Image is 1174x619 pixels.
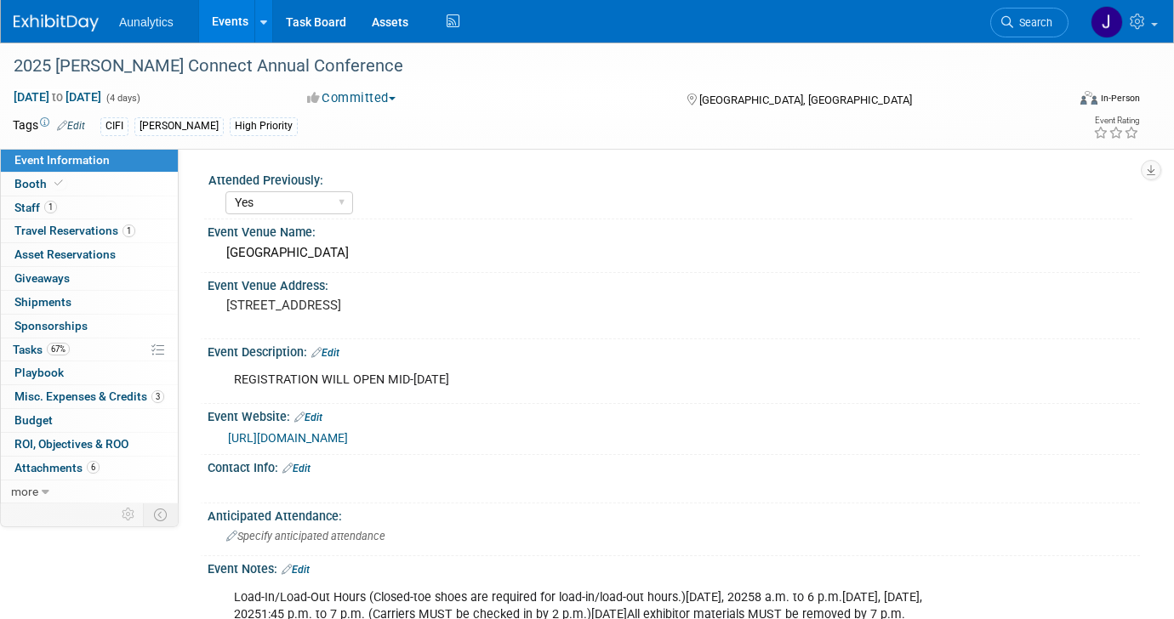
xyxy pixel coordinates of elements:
[13,89,102,105] span: [DATE] [DATE]
[208,556,1140,578] div: Event Notes:
[311,347,339,359] a: Edit
[14,14,99,31] img: ExhibitDay
[1013,16,1052,29] span: Search
[1,196,178,219] a: Staff1
[144,503,179,525] td: Toggle Event Tabs
[301,89,402,107] button: Committed
[54,179,63,188] i: Booth reservation complete
[228,431,348,445] a: [URL][DOMAIN_NAME]
[222,363,959,397] div: REGISTRATION WILL OPEN MID-[DATE]
[282,463,311,474] a: Edit
[87,461,100,474] span: 6
[1080,91,1097,105] img: Format-Inperson.png
[1100,92,1140,105] div: In-Person
[14,461,100,474] span: Attachments
[14,177,66,190] span: Booth
[1,433,178,456] a: ROI, Objectives & ROO
[282,564,310,576] a: Edit
[208,455,1140,477] div: Contact Info:
[226,298,578,313] pre: [STREET_ADDRESS]
[134,117,224,135] div: [PERSON_NAME]
[11,485,38,498] span: more
[1091,6,1123,38] img: Julie Grisanti-Cieslak
[1,409,178,432] a: Budget
[14,366,64,379] span: Playbook
[990,8,1069,37] a: Search
[114,503,144,525] td: Personalize Event Tab Strip
[49,90,66,104] span: to
[1,149,178,172] a: Event Information
[220,240,1127,266] div: [GEOGRAPHIC_DATA]
[1,243,178,266] a: Asset Reservations
[1,173,178,196] a: Booth
[13,116,85,136] td: Tags
[1,219,178,242] a: Travel Reservations1
[699,94,912,106] span: [GEOGRAPHIC_DATA], [GEOGRAPHIC_DATA]
[208,219,1140,241] div: Event Venue Name:
[14,389,164,403] span: Misc. Expenses & Credits
[105,93,140,104] span: (4 days)
[13,343,70,356] span: Tasks
[1,315,178,338] a: Sponsorships
[57,120,85,132] a: Edit
[1,338,178,361] a: Tasks67%
[8,51,1044,82] div: 2025 [PERSON_NAME] Connect Annual Conference
[44,201,57,213] span: 1
[1,480,178,503] a: more
[1,291,178,314] a: Shipments
[226,530,385,542] span: Specify anticipated attendance
[230,117,298,135] div: High Priority
[973,88,1140,114] div: Event Format
[123,224,135,237] span: 1
[14,413,53,427] span: Budget
[208,168,1132,189] div: Attended Previously:
[1,361,178,384] a: Playbook
[14,271,70,285] span: Giveaways
[14,295,71,309] span: Shipments
[208,503,1140,525] div: Anticipated Attendance:
[208,339,1140,361] div: Event Description:
[1,385,178,408] a: Misc. Expenses & Credits3
[14,437,128,451] span: ROI, Objectives & ROO
[14,224,135,237] span: Travel Reservations
[151,390,164,403] span: 3
[14,247,116,261] span: Asset Reservations
[100,117,128,135] div: CIFI
[14,153,110,167] span: Event Information
[294,412,322,423] a: Edit
[208,404,1140,426] div: Event Website:
[1,457,178,480] a: Attachments6
[119,15,174,29] span: Aunalytics
[1,267,178,290] a: Giveaways
[1093,116,1139,125] div: Event Rating
[47,343,70,355] span: 67%
[14,201,57,214] span: Staff
[14,319,88,332] span: Sponsorships
[208,273,1140,294] div: Event Venue Address:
